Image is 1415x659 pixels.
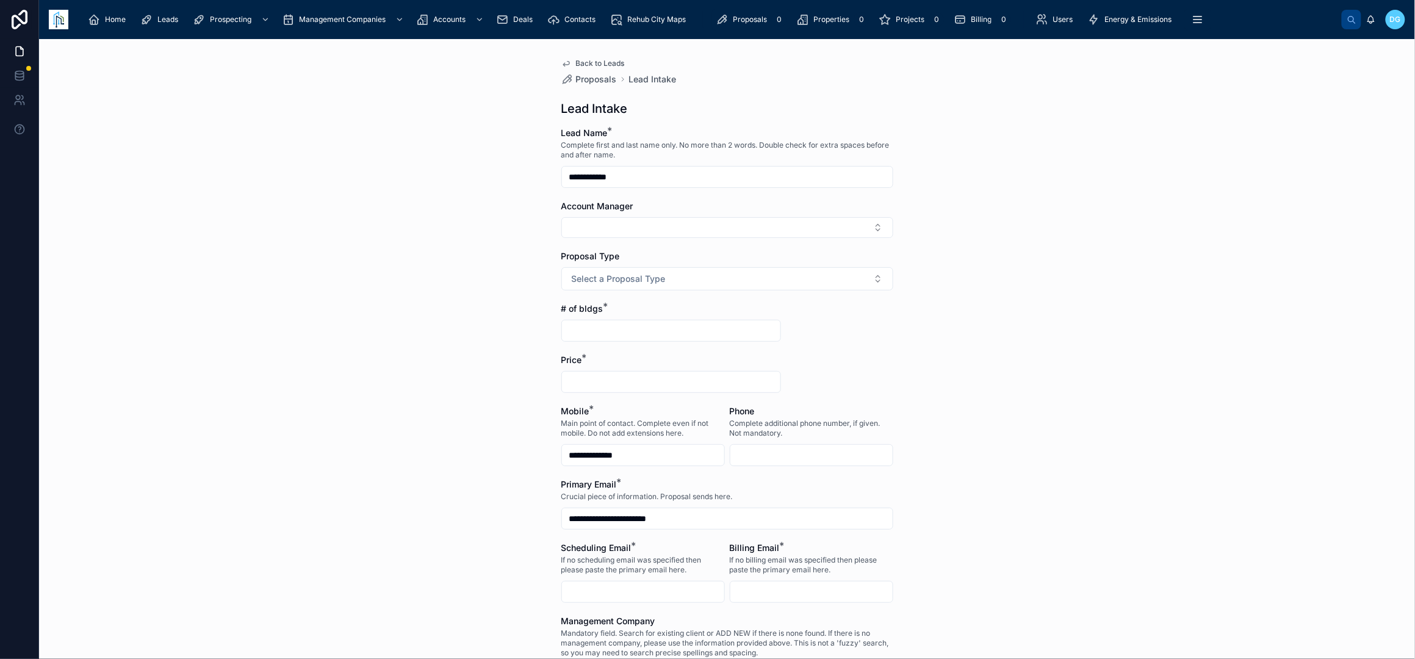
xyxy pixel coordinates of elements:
span: Prospecting [210,15,251,24]
div: 0 [929,12,944,27]
span: Users [1053,15,1073,24]
div: 0 [996,12,1011,27]
a: Prospecting [189,9,276,31]
a: Users [1032,9,1082,31]
button: Select Button [561,217,893,238]
span: Mobile [561,406,589,416]
span: Deals [513,15,533,24]
a: Proposals0 [712,9,790,31]
span: Leads [157,15,178,24]
a: Back to Leads [561,59,625,68]
a: Management Companies [278,9,410,31]
button: Select Button [561,267,893,290]
span: Crucial piece of information. Proposal sends here. [561,492,733,502]
span: Complete first and last name only. No more than 2 words. Double check for extra spaces before and... [561,140,893,160]
span: Main point of contact. Complete even if not mobile. Do not add extensions here. [561,419,725,438]
a: Proposals [561,73,617,85]
span: # of bldgs [561,303,603,314]
span: Proposals [576,73,617,85]
span: Complete additional phone number, if given. Not mandatory. [730,419,893,438]
img: App logo [49,10,68,29]
span: Phone [730,406,755,416]
a: Deals [492,9,541,31]
span: DG [1390,15,1401,24]
span: Management Companies [299,15,386,24]
span: Management Company [561,616,655,626]
span: Contacts [564,15,596,24]
div: 0 [772,12,787,27]
span: Account Manager [561,201,633,211]
h1: Lead Intake [561,100,628,117]
div: 0 [854,12,869,27]
a: Home [84,9,134,31]
a: Rehub City Maps [607,9,694,31]
div: scrollable content [78,6,1342,33]
span: Home [105,15,126,24]
a: Leads [137,9,187,31]
span: Properties [813,15,849,24]
span: If no scheduling email was specified then please paste the primary email here. [561,555,725,575]
a: Accounts [412,9,490,31]
a: Energy & Emissions [1084,9,1181,31]
span: If no billing email was specified then please paste the primary email here. [730,555,893,575]
span: Billing Email [730,542,780,553]
span: Select a Proposal Type [572,273,666,285]
span: Billing [971,15,992,24]
span: Back to Leads [576,59,625,68]
span: Accounts [433,15,466,24]
span: Projects [896,15,924,24]
a: Lead Intake [629,73,677,85]
a: Contacts [544,9,604,31]
span: Rehub City Maps [627,15,686,24]
span: Price [561,355,582,365]
a: Projects0 [875,9,948,31]
span: Mandatory field. Search for existing client or ADD NEW if there is none found. If there is no man... [561,628,893,658]
a: Properties0 [793,9,873,31]
span: Primary Email [561,479,617,489]
span: Energy & Emissions [1105,15,1172,24]
span: Proposals [733,15,767,24]
span: Proposal Type [561,251,620,261]
a: Billing0 [950,9,1015,31]
span: Scheduling Email [561,542,632,553]
span: Lead Name [561,128,608,138]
